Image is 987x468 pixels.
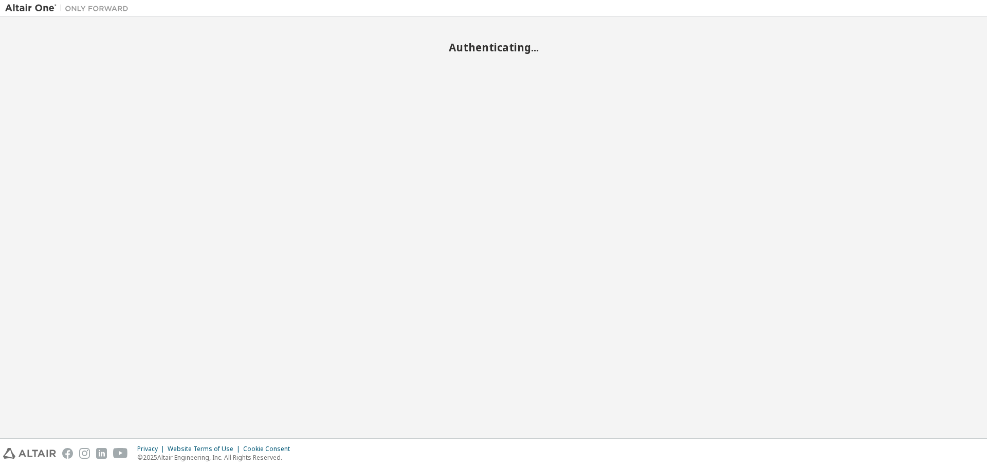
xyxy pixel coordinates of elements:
div: Website Terms of Use [168,445,243,453]
img: altair_logo.svg [3,448,56,459]
img: Altair One [5,3,134,13]
h2: Authenticating... [5,41,982,54]
img: linkedin.svg [96,448,107,459]
p: © 2025 Altair Engineering, Inc. All Rights Reserved. [137,453,296,462]
div: Privacy [137,445,168,453]
div: Cookie Consent [243,445,296,453]
img: instagram.svg [79,448,90,459]
img: facebook.svg [62,448,73,459]
img: youtube.svg [113,448,128,459]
